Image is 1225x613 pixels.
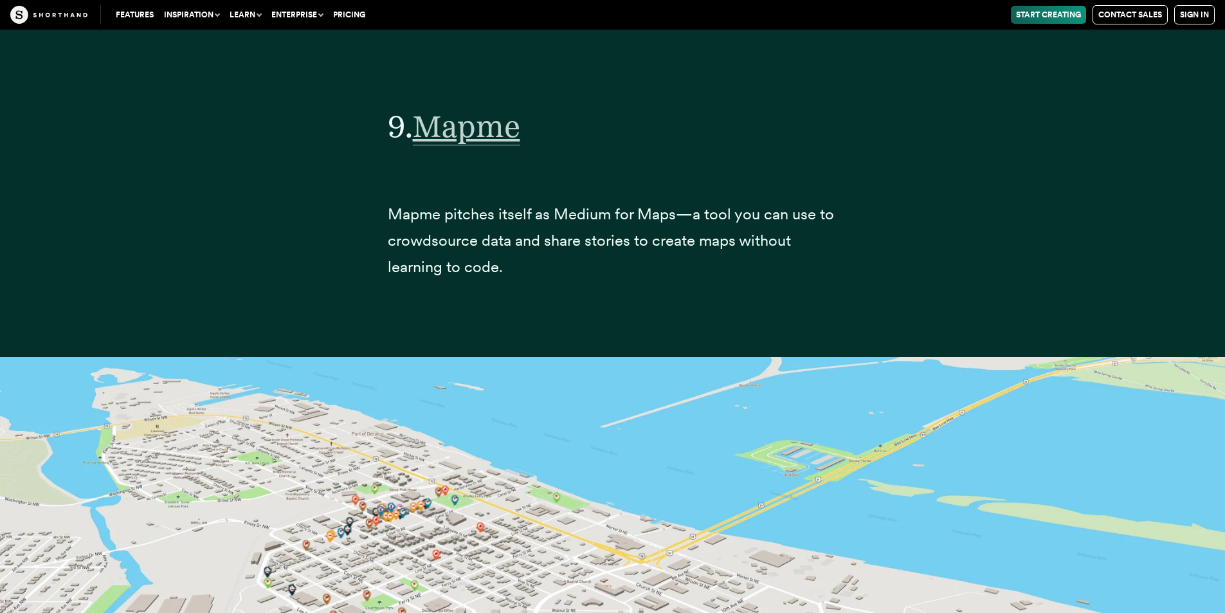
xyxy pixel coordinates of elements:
[413,107,520,145] a: Mapme
[10,6,87,24] img: The Craft
[111,6,159,24] a: Features
[1093,5,1168,24] a: Contact Sales
[328,6,370,24] a: Pricing
[388,107,413,145] span: 9.
[224,6,266,24] button: Learn
[266,6,328,24] button: Enterprise
[1011,6,1086,24] a: Start Creating
[388,205,834,276] span: Mapme pitches itself as Medium for Maps—a tool you can use to crowdsource data and share stories ...
[159,6,224,24] button: Inspiration
[1174,5,1215,24] a: Sign in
